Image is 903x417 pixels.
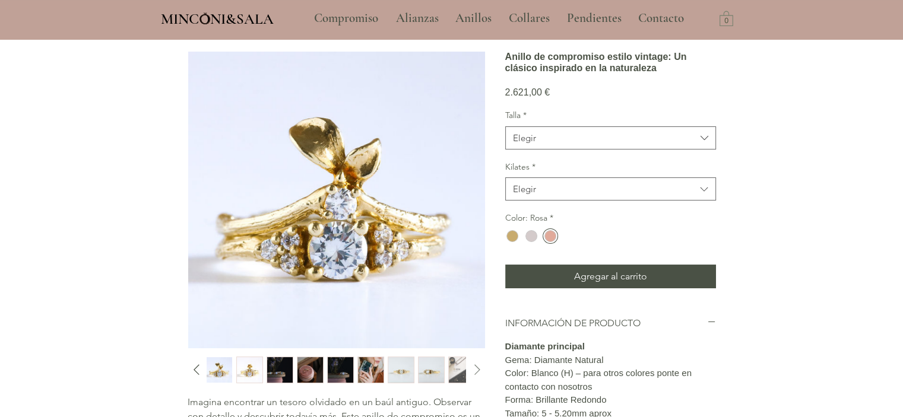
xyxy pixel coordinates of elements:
div: 10 / 10 [297,356,324,383]
button: Miniatura: Anillo de compromiso estilo vintage: Un clásico inspirado en la naturaleza [267,356,293,383]
a: Collares [500,4,558,33]
button: Miniatura: Anillo de compromiso estilo vintage: Un clásico inspirado en la naturaleza [236,356,263,383]
p: Compromiso [308,4,384,33]
img: Anillo de compromiso estilo vintage: Un clásico inspirado en la naturaleza [188,52,485,348]
img: Minconi Sala [200,12,210,24]
img: Miniatura: Anillo de compromiso estilo vintage: Un clásico inspirado en la naturaleza [449,357,474,383]
label: Kilates [505,161,716,173]
p: Collares [503,4,556,33]
button: Diapositiva siguiente [468,361,484,378]
text: 0 [724,17,728,26]
a: Anillos [446,4,500,33]
div: 3 / 10 [388,356,414,383]
span: 2.621,00 € [505,87,550,97]
button: Diapositiva anterior [188,361,203,378]
p: Gema: Diamante Natural [505,354,716,367]
img: Miniatura: Anillo de compromiso estilo vintage: Un clásico inspirado en la naturaleza [358,357,384,383]
a: Compromiso [305,4,387,33]
legend: Color: Rosa [505,212,553,224]
h2: INFORMACIÓN DE PRODUCTO [505,317,707,330]
p: Alianzas [390,4,445,33]
div: 1 / 10 [327,356,354,383]
button: Agregar al carrito [505,265,716,288]
p: Color: Blanco (H) – para otros colores ponte en contacto con nosotros [505,367,716,393]
img: Miniatura: Anillo de compromiso estilo vintage: Un clásico inspirado en la naturaleza [207,357,232,383]
p: Pendientes [561,4,628,33]
label: Talla [505,110,716,122]
img: Miniatura: Anillo de compromiso estilo vintage: Un clásico inspirado en la naturaleza [267,357,293,383]
button: INFORMACIÓN DE PRODUCTO [505,317,716,330]
button: Miniatura: Anillo de compromiso estilo vintage: Un clásico inspirado en la naturaleza [357,356,384,383]
div: 7 / 10 [206,356,233,383]
img: Miniatura: Anillo de compromiso estilo vintage: Un clásico inspirado en la naturaleza [237,357,262,383]
a: MINCONI&SALA [161,8,274,27]
div: 4 / 10 [418,356,445,383]
a: Contacto [629,4,693,33]
div: 9 / 10 [267,356,293,383]
button: Miniatura: Anillo de compromiso estilo vintage: Un clásico inspirado en la naturaleza [327,356,354,383]
div: 2 / 10 [357,356,384,383]
button: Kilates [505,177,716,200]
p: Forma: Brillante Redondo [505,393,716,407]
button: Miniatura: Anillo de compromiso estilo vintage: Un clásico inspirado en la naturaleza [297,356,324,383]
div: Elegir [513,183,536,195]
span: MINCONI&SALA [161,10,274,28]
button: Miniatura: Anillo de compromiso estilo vintage: Un clásico inspirado en la naturaleza [206,356,233,383]
a: Pendientes [558,4,629,33]
a: Alianzas [387,4,446,33]
button: Miniatura: Anillo de compromiso estilo vintage: Un clásico inspirado en la naturaleza [418,356,445,383]
div: 5 / 10 [448,356,475,383]
p: Contacto [632,4,690,33]
button: Talla [505,126,716,149]
img: Miniatura: Anillo de compromiso estilo vintage: Un clásico inspirado en la naturaleza [297,357,323,383]
a: Carrito con 0 ítems [720,10,733,26]
button: Miniatura: Anillo de compromiso estilo vintage: Un clásico inspirado en la naturaleza [388,356,414,383]
img: Miniatura: Anillo de compromiso estilo vintage: Un clásico inspirado en la naturaleza [328,357,353,383]
img: Miniatura: Anillo de compromiso estilo vintage: Un clásico inspirado en la naturaleza [388,357,414,383]
p: Anillos [449,4,498,33]
span: Agregar al carrito [574,269,647,284]
div: 8 / 10 [236,356,263,383]
button: Anillo de compromiso estilo vintage: Un clásico inspirado en la naturalezaAgrandar [188,51,486,349]
strong: Diamante principal [505,341,585,351]
div: Elegir [513,132,536,144]
button: Miniatura: Anillo de compromiso estilo vintage: Un clásico inspirado en la naturaleza [448,356,475,383]
img: Miniatura: Anillo de compromiso estilo vintage: Un clásico inspirado en la naturaleza [419,357,444,383]
h1: Anillo de compromiso estilo vintage: Un clásico inspirado en la naturaleza [505,51,716,74]
nav: Sitio [282,4,717,33]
